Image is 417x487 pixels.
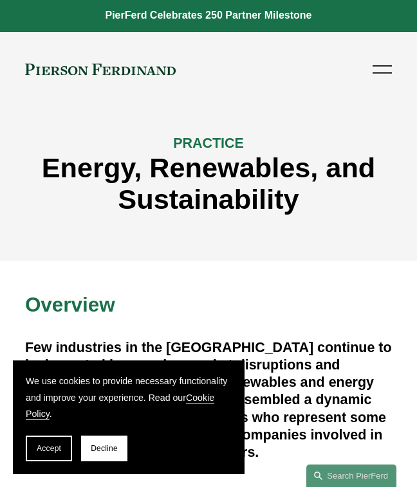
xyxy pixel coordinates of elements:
[25,294,115,316] span: Overview
[37,444,61,453] span: Accept
[26,373,232,423] p: We use cookies to provide necessary functionality and improve your experience. Read our .
[25,339,392,462] h4: Few industries in the [GEOGRAPHIC_DATA] continue to be impacted by ongoing market disruptions and...
[13,360,245,474] section: Cookie banner
[81,436,127,461] button: Decline
[25,152,392,216] h1: Energy, Renewables, and Sustainability
[173,136,244,151] span: PRACTICE
[306,465,396,487] a: Search this site
[91,444,118,453] span: Decline
[26,436,72,461] button: Accept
